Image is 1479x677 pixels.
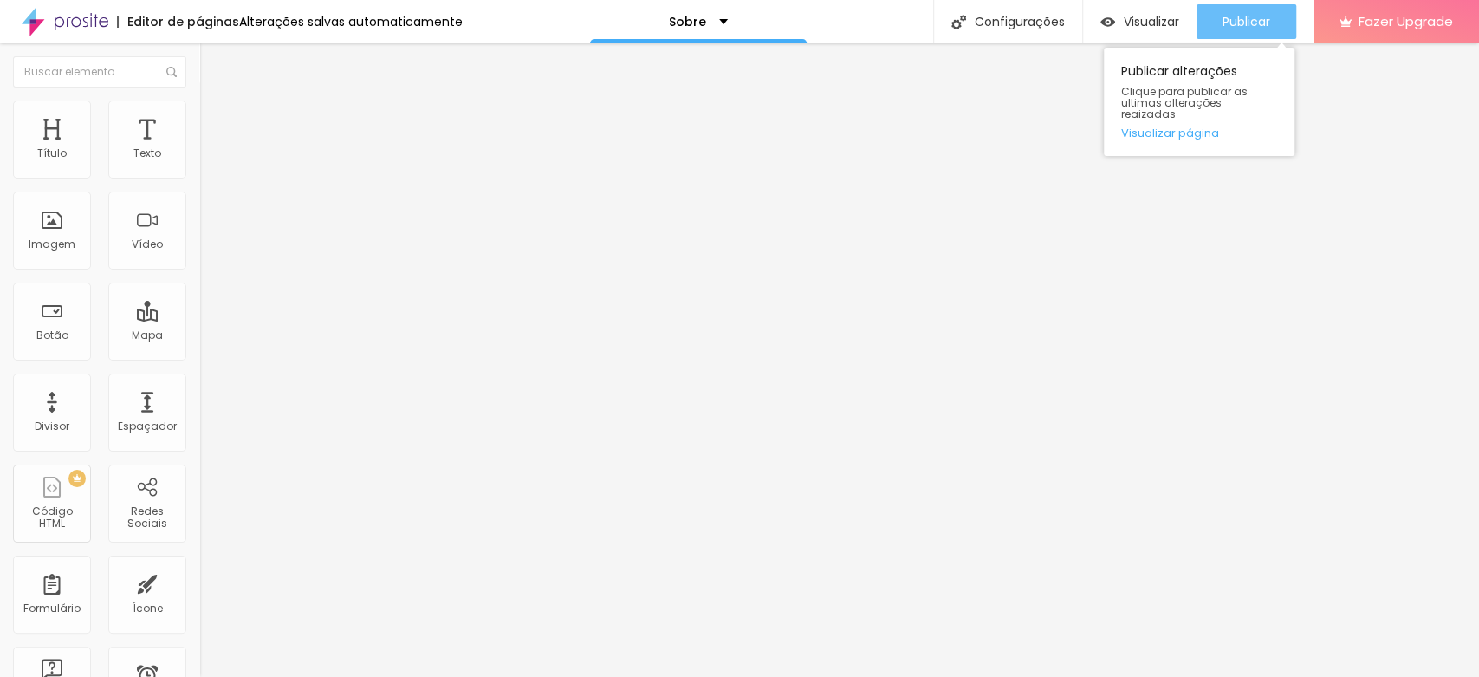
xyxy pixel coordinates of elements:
div: Título [37,147,67,159]
button: Publicar [1197,4,1296,39]
div: Espaçador [118,420,177,433]
img: view-1.svg [1100,15,1115,29]
p: Sobre [669,16,706,28]
div: Botão [36,329,68,342]
div: Mapa [132,329,163,342]
span: Visualizar [1124,15,1179,29]
span: Fazer Upgrade [1359,14,1453,29]
iframe: Editor [199,43,1479,677]
div: Código HTML [17,505,86,531]
div: Imagem [29,238,75,251]
img: Icone [166,67,177,77]
div: Divisor [35,420,69,433]
div: Ícone [133,602,163,615]
div: Texto [133,147,161,159]
div: Publicar alterações [1104,48,1294,156]
div: Formulário [23,602,81,615]
span: Clique para publicar as ultimas alterações reaizadas [1121,86,1277,120]
input: Buscar elemento [13,56,186,88]
a: Visualizar página [1121,127,1277,139]
img: Icone [951,15,966,29]
span: Publicar [1223,15,1270,29]
div: Editor de páginas [117,16,239,28]
div: Alterações salvas automaticamente [239,16,463,28]
div: Vídeo [132,238,163,251]
button: Visualizar [1083,4,1197,39]
div: Redes Sociais [113,505,181,531]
